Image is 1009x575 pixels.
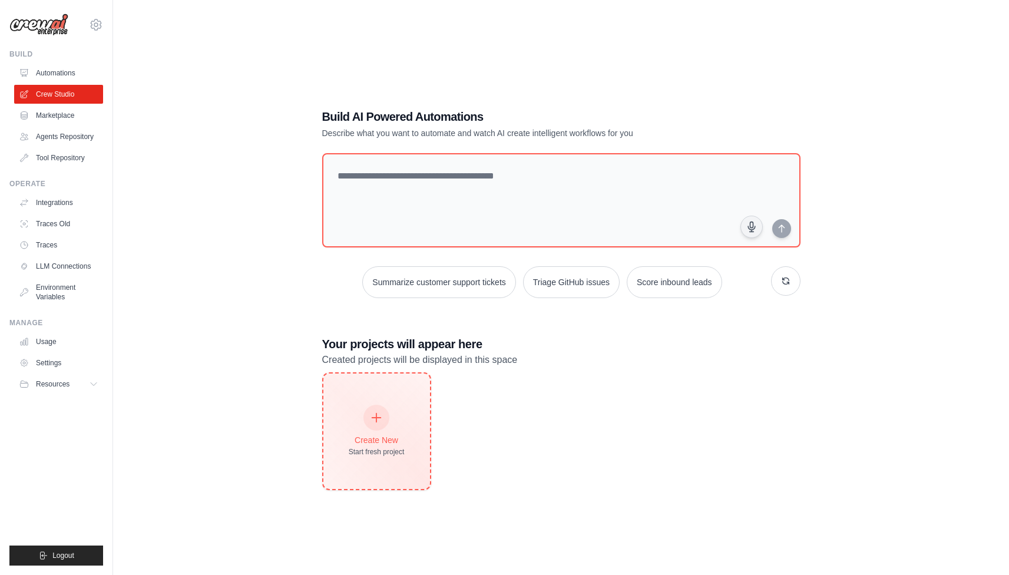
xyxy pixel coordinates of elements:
button: Score inbound leads [627,266,722,298]
a: Automations [14,64,103,82]
a: Tool Repository [14,148,103,167]
span: Logout [52,551,74,560]
h1: Build AI Powered Automations [322,108,718,125]
button: Triage GitHub issues [523,266,620,298]
button: Get new suggestions [771,266,800,296]
iframe: Chat Widget [950,518,1009,575]
a: Integrations [14,193,103,212]
span: Resources [36,379,70,389]
a: LLM Connections [14,257,103,276]
div: Start fresh project [349,447,405,457]
a: Crew Studio [14,85,103,104]
button: Summarize customer support tickets [362,266,515,298]
a: Usage [14,332,103,351]
button: Logout [9,546,103,566]
a: Marketplace [14,106,103,125]
div: Build [9,49,103,59]
div: Create New [349,434,405,446]
button: Click to speak your automation idea [740,216,763,238]
img: Logo [9,14,68,36]
a: Settings [14,353,103,372]
p: Describe what you want to automate and watch AI create intelligent workflows for you [322,127,718,139]
h3: Your projects will appear here [322,336,800,352]
a: Traces Old [14,214,103,233]
button: Resources [14,375,103,394]
a: Environment Variables [14,278,103,306]
a: Agents Repository [14,127,103,146]
p: Created projects will be displayed in this space [322,352,800,368]
div: Operate [9,179,103,189]
div: Manage [9,318,103,328]
a: Traces [14,236,103,255]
